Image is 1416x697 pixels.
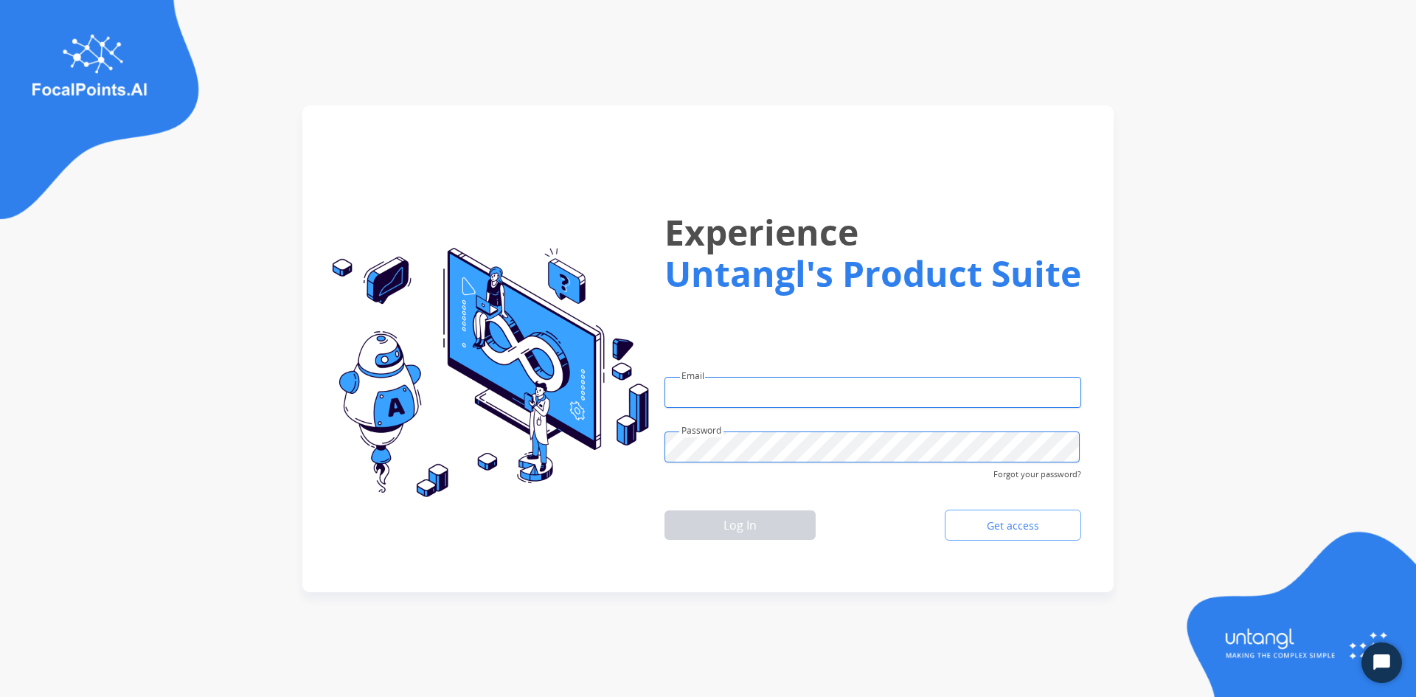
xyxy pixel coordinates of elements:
[1180,530,1416,697] img: login-img
[975,519,1051,533] span: Get access
[681,424,721,437] label: Password
[993,462,1081,481] span: Forgot your password?
[664,253,1081,294] h1: Untangl's Product Suite
[664,510,816,540] button: Log In
[664,200,1081,265] h1: Experience
[1361,642,1402,683] button: Start Chat
[681,370,704,383] label: Email
[320,248,649,499] img: login-img
[945,510,1081,541] a: Get access
[1372,653,1392,673] svg: Open Chat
